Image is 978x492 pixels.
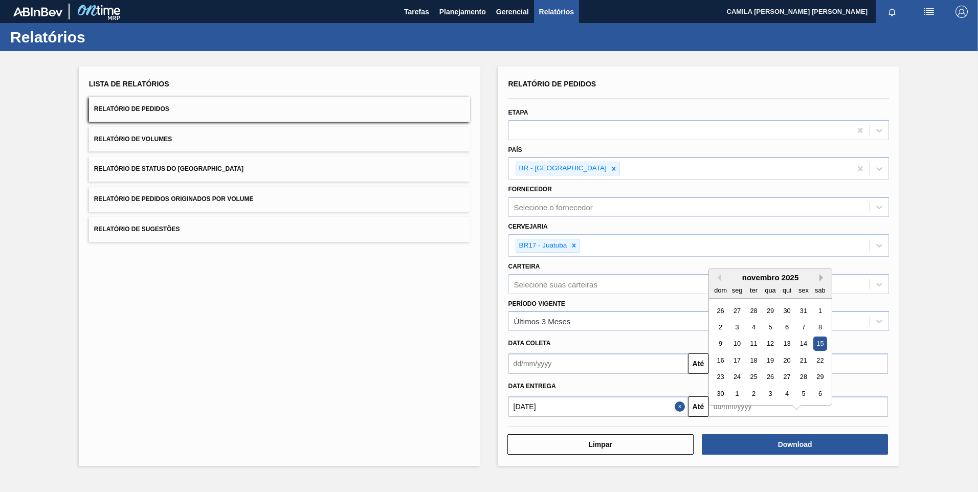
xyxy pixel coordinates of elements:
[730,283,744,297] div: seg
[508,396,688,417] input: dd/mm/yyyy
[496,6,529,18] span: Gerencial
[763,370,777,384] div: Choose quarta-feira, 26 de novembro de 2025
[763,353,777,367] div: Choose quarta-feira, 19 de novembro de 2025
[702,434,888,455] button: Download
[796,320,810,334] div: Choose sexta-feira, 7 de novembro de 2025
[508,353,688,374] input: dd/mm/yyyy
[780,303,794,317] div: Choose quinta-feira, 30 de outubro de 2025
[89,187,470,212] button: Relatório de Pedidos Originados por Volume
[514,317,571,326] div: Últimos 3 Meses
[780,387,794,400] div: Choose quinta-feira, 4 de dezembro de 2025
[508,300,565,307] label: Período Vigente
[813,320,827,334] div: Choose sábado, 8 de novembro de 2025
[508,263,540,270] label: Carteira
[813,283,827,297] div: sab
[94,136,172,143] span: Relatório de Volumes
[796,283,810,297] div: sex
[714,320,727,334] div: Choose domingo, 2 de novembro de 2025
[89,97,470,122] button: Relatório de Pedidos
[763,283,777,297] div: qua
[747,387,761,400] div: Choose terça-feira, 2 de dezembro de 2025
[730,320,744,334] div: Choose segunda-feira, 3 de novembro de 2025
[94,195,254,203] span: Relatório de Pedidos Originados por Volume
[747,353,761,367] div: Choose terça-feira, 18 de novembro de 2025
[10,31,192,43] h1: Relatórios
[763,303,777,317] div: Choose quarta-feira, 29 de outubro de 2025
[714,274,721,281] button: Previous Month
[89,217,470,242] button: Relatório de Sugestões
[508,186,552,193] label: Fornecedor
[780,320,794,334] div: Choose quinta-feira, 6 de novembro de 2025
[514,280,597,288] div: Selecione suas carteiras
[688,396,708,417] button: Até
[508,383,556,390] span: Data Entrega
[796,387,810,400] div: Choose sexta-feira, 5 de dezembro de 2025
[780,283,794,297] div: qui
[813,370,827,384] div: Choose sábado, 29 de novembro de 2025
[714,303,727,317] div: Choose domingo, 26 de outubro de 2025
[780,353,794,367] div: Choose quinta-feira, 20 de novembro de 2025
[94,165,243,172] span: Relatório de Status do [GEOGRAPHIC_DATA]
[763,387,777,400] div: Choose quarta-feira, 3 de dezembro de 2025
[514,203,593,212] div: Selecione o fornecedor
[89,80,169,88] span: Lista de Relatórios
[714,353,727,367] div: Choose domingo, 16 de novembro de 2025
[796,337,810,350] div: Choose sexta-feira, 14 de novembro de 2025
[730,387,744,400] div: Choose segunda-feira, 1 de dezembro de 2025
[763,320,777,334] div: Choose quarta-feira, 5 de novembro de 2025
[747,337,761,350] div: Choose terça-feira, 11 de novembro de 2025
[747,320,761,334] div: Choose terça-feira, 4 de novembro de 2025
[819,274,827,281] button: Next Month
[714,283,727,297] div: dom
[714,337,727,350] div: Choose domingo, 9 de novembro de 2025
[747,370,761,384] div: Choose terça-feira, 25 de novembro de 2025
[955,6,968,18] img: Logout
[780,337,794,350] div: Choose quinta-feira, 13 de novembro de 2025
[94,105,169,113] span: Relatório de Pedidos
[813,337,827,350] div: Choose sábado, 15 de novembro de 2025
[730,353,744,367] div: Choose segunda-feira, 17 de novembro de 2025
[714,387,727,400] div: Choose domingo, 30 de novembro de 2025
[709,273,832,282] div: novembro 2025
[712,302,828,402] div: month 2025-11
[94,226,180,233] span: Relatório de Sugestões
[714,370,727,384] div: Choose domingo, 23 de novembro de 2025
[516,239,569,252] div: BR17 - Juatuba
[747,283,761,297] div: ter
[813,353,827,367] div: Choose sábado, 22 de novembro de 2025
[404,6,429,18] span: Tarefas
[796,370,810,384] div: Choose sexta-feira, 28 de novembro de 2025
[796,353,810,367] div: Choose sexta-feira, 21 de novembro de 2025
[747,303,761,317] div: Choose terça-feira, 28 de outubro de 2025
[439,6,486,18] span: Planejamento
[508,80,596,88] span: Relatório de Pedidos
[89,127,470,152] button: Relatório de Volumes
[516,162,608,175] div: BR - [GEOGRAPHIC_DATA]
[508,109,528,116] label: Etapa
[876,5,908,19] button: Notificações
[507,434,694,455] button: Limpar
[730,370,744,384] div: Choose segunda-feira, 24 de novembro de 2025
[508,146,522,153] label: País
[763,337,777,350] div: Choose quarta-feira, 12 de novembro de 2025
[730,337,744,350] div: Choose segunda-feira, 10 de novembro de 2025
[508,223,548,230] label: Cervejaria
[780,370,794,384] div: Choose quinta-feira, 27 de novembro de 2025
[13,7,62,16] img: TNhmsLtSVTkK8tSr43FrP2fwEKptu5GPRR3wAAAABJRU5ErkJggg==
[730,303,744,317] div: Choose segunda-feira, 27 de outubro de 2025
[796,303,810,317] div: Choose sexta-feira, 31 de outubro de 2025
[675,396,688,417] button: Close
[508,340,551,347] span: Data coleta
[89,156,470,182] button: Relatório de Status do [GEOGRAPHIC_DATA]
[539,6,574,18] span: Relatórios
[813,387,827,400] div: Choose sábado, 6 de dezembro de 2025
[923,6,935,18] img: userActions
[688,353,708,374] button: Até
[813,303,827,317] div: Choose sábado, 1 de novembro de 2025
